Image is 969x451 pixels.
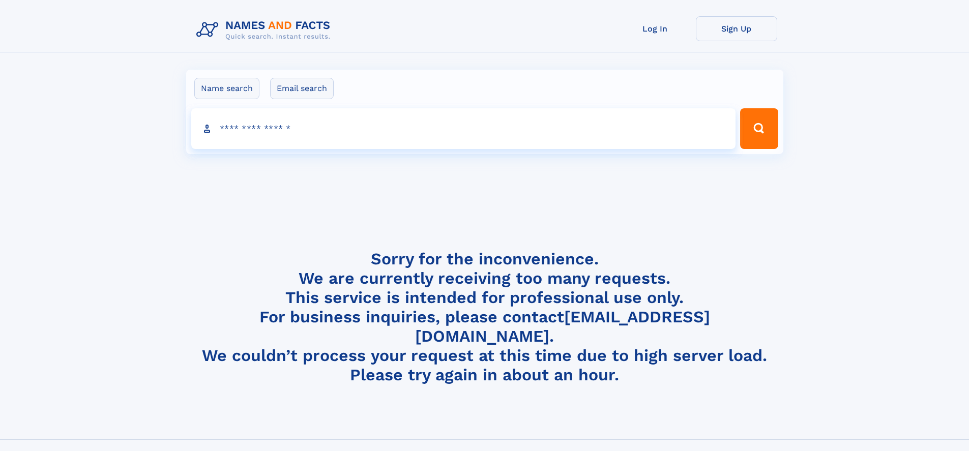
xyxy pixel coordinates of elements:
[270,78,334,99] label: Email search
[696,16,777,41] a: Sign Up
[740,108,778,149] button: Search Button
[192,16,339,44] img: Logo Names and Facts
[191,108,736,149] input: search input
[614,16,696,41] a: Log In
[415,307,710,346] a: [EMAIL_ADDRESS][DOMAIN_NAME]
[192,249,777,385] h4: Sorry for the inconvenience. We are currently receiving too many requests. This service is intend...
[194,78,259,99] label: Name search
